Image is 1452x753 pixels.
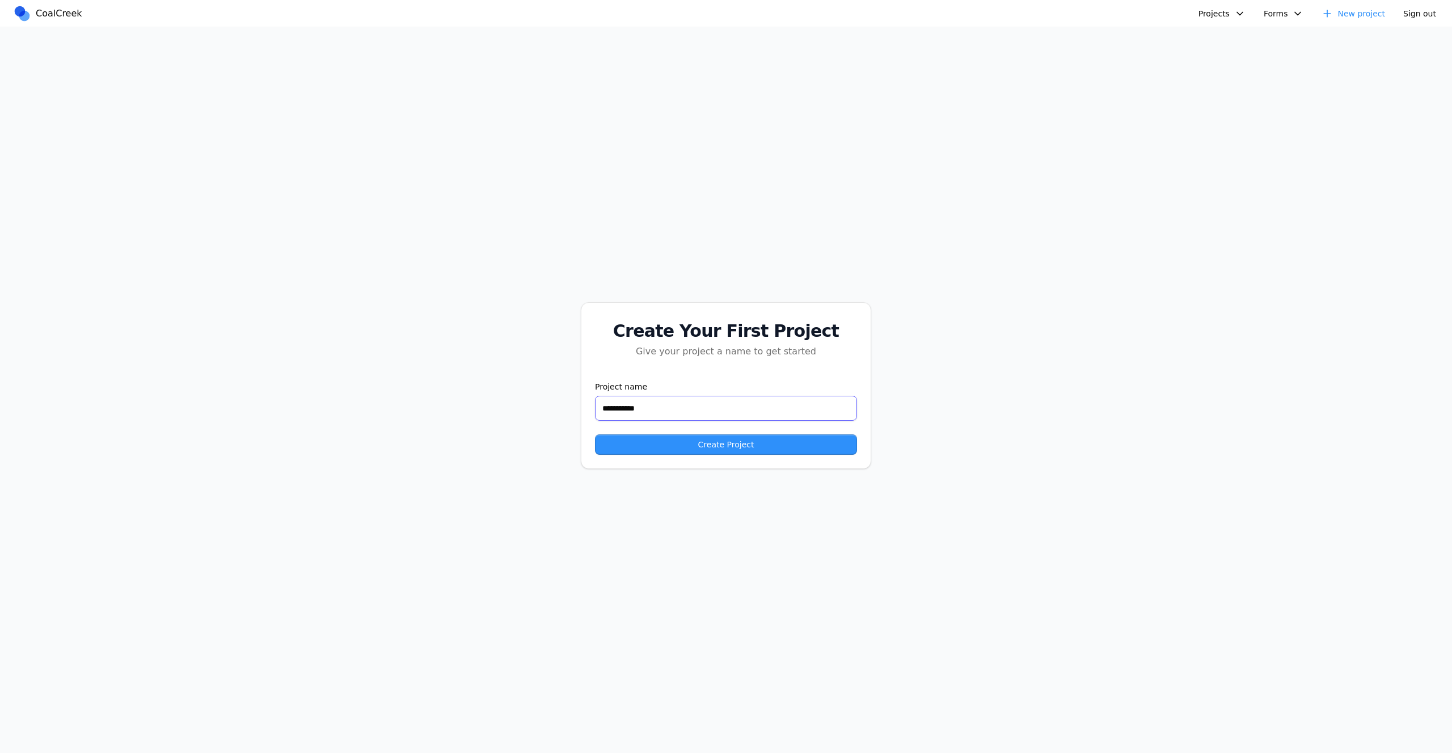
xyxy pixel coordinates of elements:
[595,434,857,455] button: Create Project
[36,7,82,20] span: CoalCreek
[1257,5,1311,22] button: Forms
[595,381,857,392] label: Project name
[1396,5,1443,22] button: Sign out
[595,321,857,341] div: Create Your First Project
[1192,5,1252,22] button: Projects
[13,5,87,22] a: CoalCreek
[1315,5,1392,22] a: New project
[595,345,857,358] div: Give your project a name to get started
